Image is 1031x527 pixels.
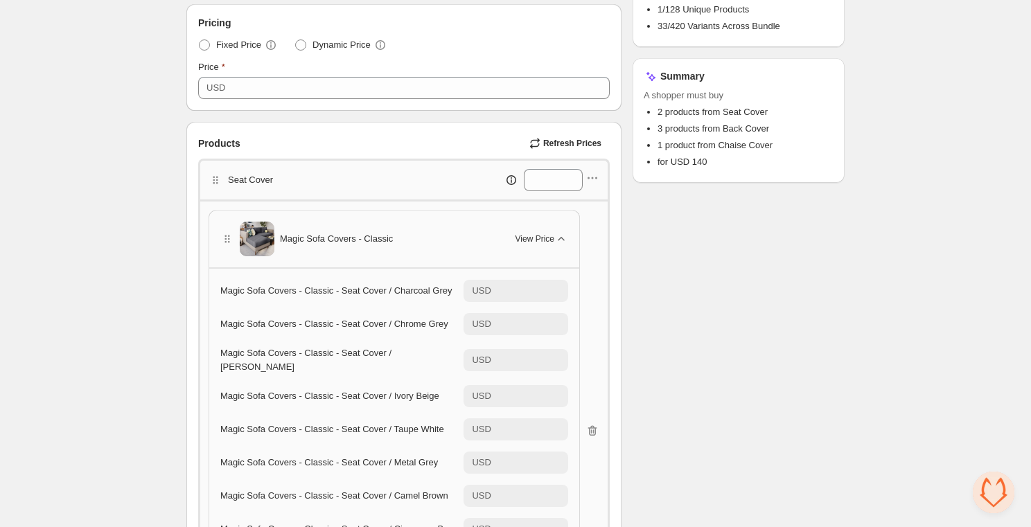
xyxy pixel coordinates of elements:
[206,81,225,95] div: USD
[472,353,491,367] div: USD
[658,155,834,169] li: for USD 140
[198,60,225,74] label: Price
[658,105,834,119] li: 2 products from Seat Cover
[472,489,491,503] div: USD
[472,317,491,331] div: USD
[220,391,439,401] span: Magic Sofa Covers - Classic - Seat Cover / Ivory Beige
[543,138,601,149] span: Refresh Prices
[220,490,448,501] span: Magic Sofa Covers - Classic - Seat Cover / Camel Brown
[198,16,231,30] span: Pricing
[472,456,491,470] div: USD
[515,233,554,244] span: View Price
[660,69,705,83] h3: Summary
[216,38,261,52] span: Fixed Price
[507,228,576,250] button: View Price
[644,89,834,102] span: A shopper must buy
[220,457,438,467] span: Magic Sofa Covers - Classic - Seat Cover / Metal Grey
[220,285,452,296] span: Magic Sofa Covers - Classic - Seat Cover / Charcoal Grey
[472,284,491,298] div: USD
[973,472,1014,513] div: Open chat
[472,422,491,436] div: USD
[220,424,444,434] span: Magic Sofa Covers - Classic - Seat Cover / Taupe White
[240,222,274,256] img: Magic Sofa Covers - Classic
[220,319,448,329] span: Magic Sofa Covers - Classic - Seat Cover / Chrome Grey
[658,4,749,15] span: 1/128 Unique Products
[198,136,240,150] span: Products
[524,134,610,153] button: Refresh Prices
[472,389,491,403] div: USD
[658,139,834,152] li: 1 product from Chaise Cover
[280,232,393,246] span: Magic Sofa Covers - Classic
[658,21,780,31] span: 33/420 Variants Across Bundle
[228,173,273,187] p: Seat Cover
[312,38,371,52] span: Dynamic Price
[658,122,834,136] li: 3 products from Back Cover
[220,348,391,372] span: Magic Sofa Covers - Classic - Seat Cover / [PERSON_NAME]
